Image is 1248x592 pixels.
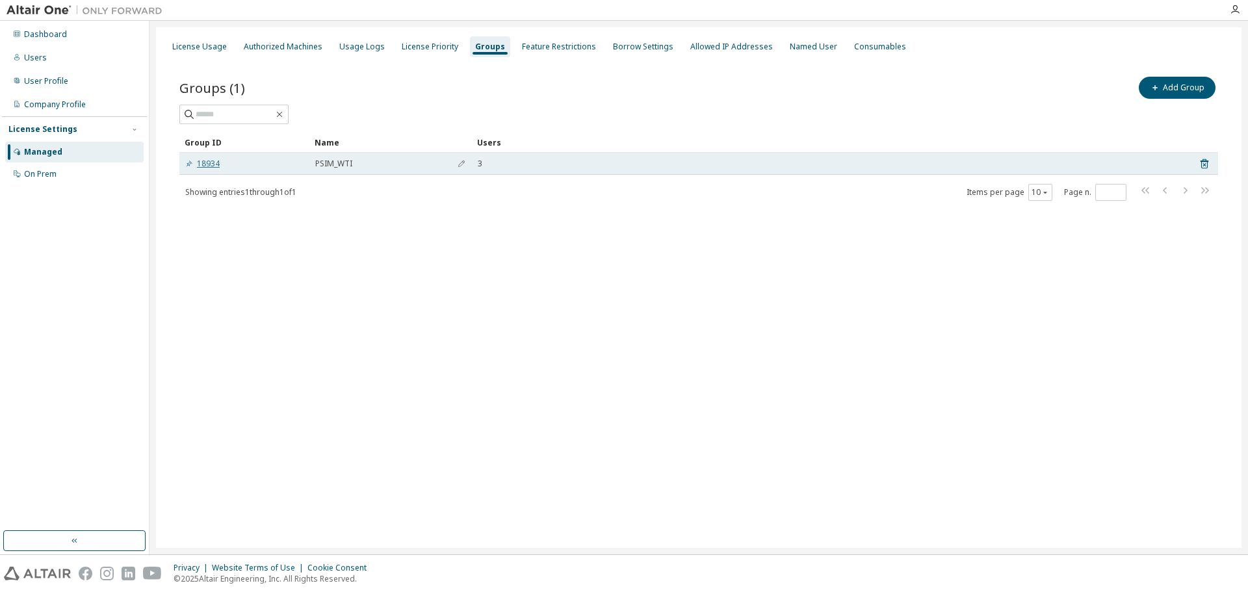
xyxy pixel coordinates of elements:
[100,567,114,580] img: instagram.svg
[613,42,673,52] div: Borrow Settings
[185,159,220,169] a: 18934
[307,563,374,573] div: Cookie Consent
[478,159,482,169] span: 3
[185,132,304,153] div: Group ID
[244,42,322,52] div: Authorized Machines
[339,42,385,52] div: Usage Logs
[172,42,227,52] div: License Usage
[854,42,906,52] div: Consumables
[967,184,1052,201] span: Items per page
[79,567,92,580] img: facebook.svg
[1139,77,1215,99] button: Add Group
[24,53,47,63] div: Users
[212,563,307,573] div: Website Terms of Use
[24,99,86,110] div: Company Profile
[4,567,71,580] img: altair_logo.svg
[522,42,596,52] div: Feature Restrictions
[6,4,169,17] img: Altair One
[477,132,1182,153] div: Users
[315,132,467,153] div: Name
[1032,187,1049,198] button: 10
[143,567,162,580] img: youtube.svg
[24,29,67,40] div: Dashboard
[24,147,62,157] div: Managed
[24,76,68,86] div: User Profile
[179,79,245,97] span: Groups (1)
[174,563,212,573] div: Privacy
[790,42,837,52] div: Named User
[690,42,773,52] div: Allowed IP Addresses
[1064,184,1126,201] span: Page n.
[24,169,57,179] div: On Prem
[402,42,458,52] div: License Priority
[315,159,352,169] span: PSIM_WTI
[174,573,374,584] p: © 2025 Altair Engineering, Inc. All Rights Reserved.
[185,187,296,198] span: Showing entries 1 through 1 of 1
[475,42,505,52] div: Groups
[8,124,77,135] div: License Settings
[122,567,135,580] img: linkedin.svg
